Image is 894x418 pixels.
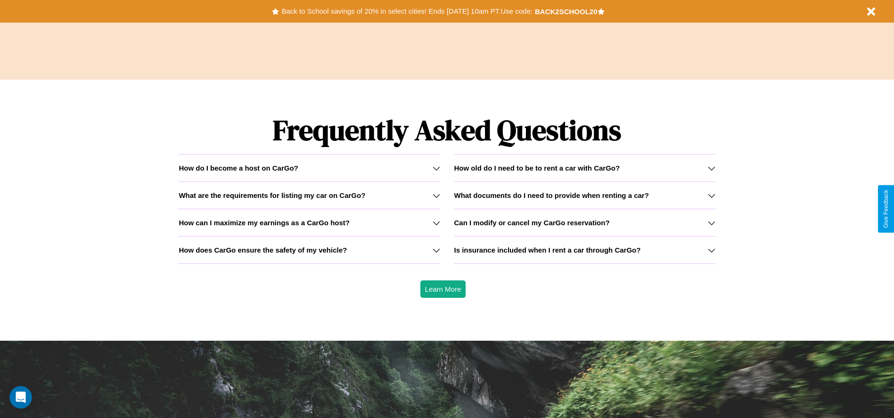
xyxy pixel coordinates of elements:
[179,191,365,199] h3: What are the requirements for listing my car on CarGo?
[279,5,534,18] button: Back to School savings of 20% in select cities! Ends [DATE] 10am PT.Use code:
[420,280,466,298] button: Learn More
[454,164,620,172] h3: How old do I need to be to rent a car with CarGo?
[179,106,715,154] h1: Frequently Asked Questions
[883,190,889,228] div: Give Feedback
[454,246,641,254] h3: Is insurance included when I rent a car through CarGo?
[179,164,298,172] h3: How do I become a host on CarGo?
[179,246,347,254] h3: How does CarGo ensure the safety of my vehicle?
[454,219,610,227] h3: Can I modify or cancel my CarGo reservation?
[454,191,649,199] h3: What documents do I need to provide when renting a car?
[535,8,598,16] b: BACK2SCHOOL20
[9,386,32,409] iframe: Intercom live chat
[179,219,350,227] h3: How can I maximize my earnings as a CarGo host?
